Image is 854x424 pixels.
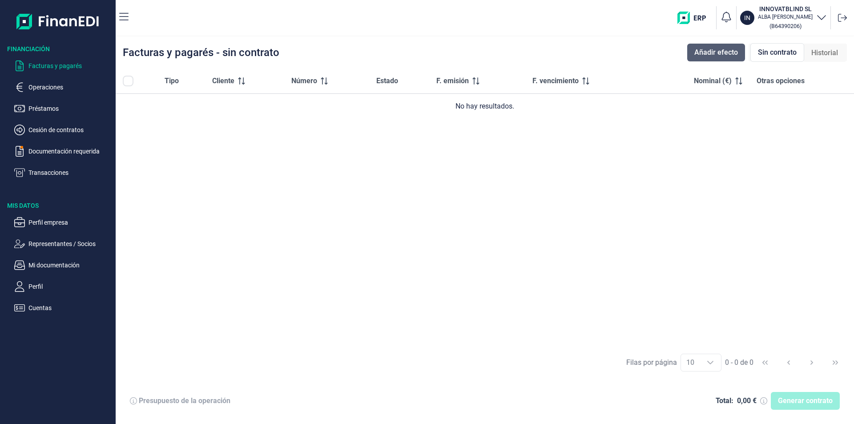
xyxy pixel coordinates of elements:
[123,47,279,58] div: Facturas y pagarés - sin contrato
[28,82,112,93] p: Operaciones
[14,82,112,93] button: Operaciones
[758,13,813,20] p: ALBA [PERSON_NAME]
[28,146,112,157] p: Documentación requerida
[750,43,804,62] div: Sin contrato
[757,76,805,86] span: Otras opciones
[532,76,579,86] span: F. vencimiento
[737,396,757,405] div: 0,00 €
[14,281,112,292] button: Perfil
[825,352,846,373] button: Last Page
[626,357,677,368] div: Filas por página
[28,217,112,228] p: Perfil empresa
[14,61,112,71] button: Facturas y pagarés
[694,47,738,58] span: Añadir efecto
[754,352,776,373] button: First Page
[14,238,112,249] button: Representantes / Socios
[804,44,845,62] div: Historial
[758,47,797,58] span: Sin contrato
[291,76,317,86] span: Número
[740,4,827,31] button: ININNOVATBLIND SLALBA [PERSON_NAME](B64390206)
[14,103,112,114] button: Préstamos
[28,61,112,71] p: Facturas y pagarés
[436,76,469,86] span: F. emisión
[376,76,398,86] span: Estado
[694,76,732,86] span: Nominal (€)
[14,303,112,313] button: Cuentas
[14,260,112,271] button: Mi documentación
[212,76,234,86] span: Cliente
[139,396,230,405] div: Presupuesto de la operación
[28,238,112,249] p: Representantes / Socios
[28,281,112,292] p: Perfil
[28,260,112,271] p: Mi documentación
[123,101,847,112] div: No hay resultados.
[758,4,813,13] h3: INNOVATBLIND SL
[725,359,753,366] span: 0 - 0 de 0
[16,7,100,36] img: Logo de aplicación
[28,167,112,178] p: Transacciones
[14,217,112,228] button: Perfil empresa
[769,23,802,29] small: Copiar cif
[14,146,112,157] button: Documentación requerida
[28,125,112,135] p: Cesión de contratos
[778,352,799,373] button: Previous Page
[28,103,112,114] p: Préstamos
[14,167,112,178] button: Transacciones
[811,48,838,58] span: Historial
[14,125,112,135] button: Cesión de contratos
[716,396,733,405] div: Total:
[165,76,179,86] span: Tipo
[700,354,721,371] div: Choose
[687,44,745,61] button: Añadir efecto
[801,352,822,373] button: Next Page
[677,12,713,24] img: erp
[28,303,112,313] p: Cuentas
[123,76,133,86] div: All items unselected
[744,13,750,22] p: IN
